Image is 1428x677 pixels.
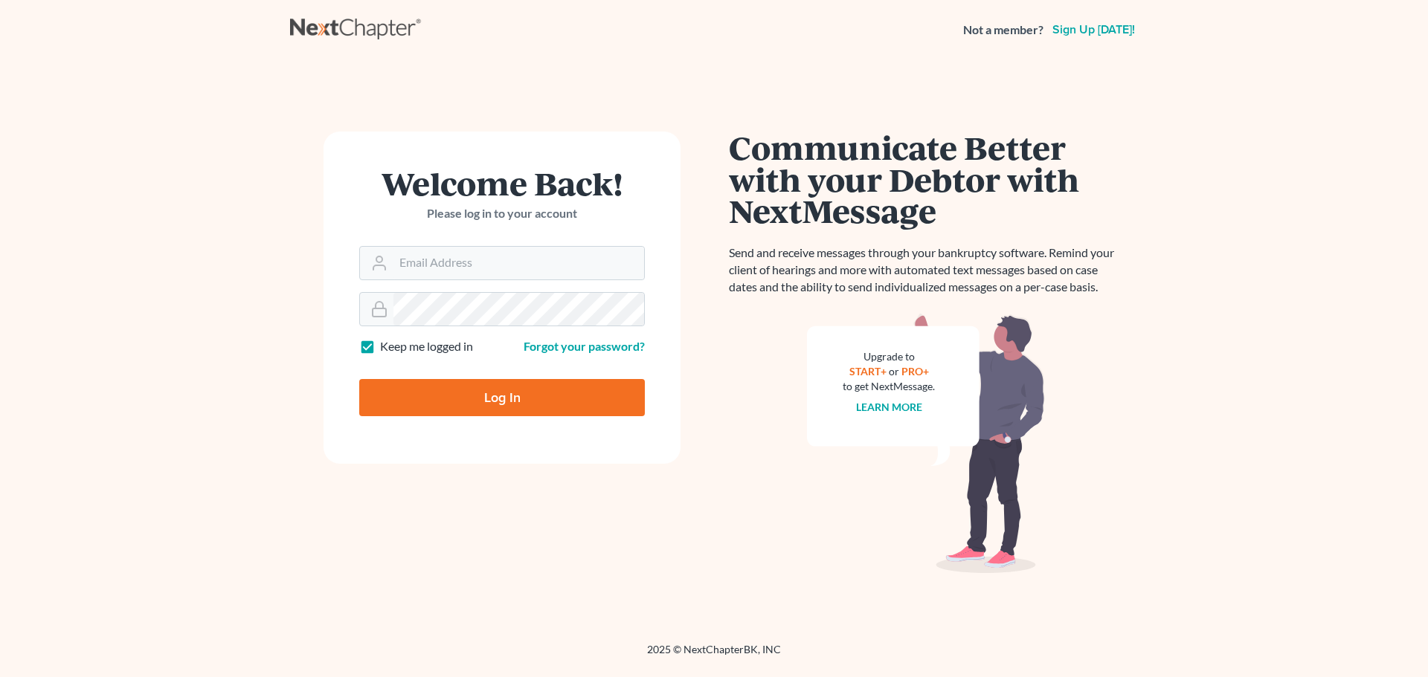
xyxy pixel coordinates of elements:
[889,365,899,378] span: or
[524,339,645,353] a: Forgot your password?
[380,338,473,355] label: Keep me logged in
[290,642,1138,669] div: 2025 © NextChapterBK, INC
[901,365,929,378] a: PRO+
[359,379,645,416] input: Log In
[359,167,645,199] h1: Welcome Back!
[729,244,1123,296] p: Send and receive messages through your bankruptcy software. Remind your client of hearings and mo...
[359,205,645,222] p: Please log in to your account
[393,247,644,279] input: Email Address
[963,22,1043,39] strong: Not a member?
[843,379,935,394] div: to get NextMessage.
[807,314,1045,574] img: nextmessage_bg-59042aed3d76b12b5cd301f8e5b87938c9018125f34e5fa2b7a6b67550977c72.svg
[1049,24,1138,36] a: Sign up [DATE]!
[856,401,922,413] a: Learn more
[849,365,887,378] a: START+
[843,349,935,364] div: Upgrade to
[729,132,1123,227] h1: Communicate Better with your Debtor with NextMessage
